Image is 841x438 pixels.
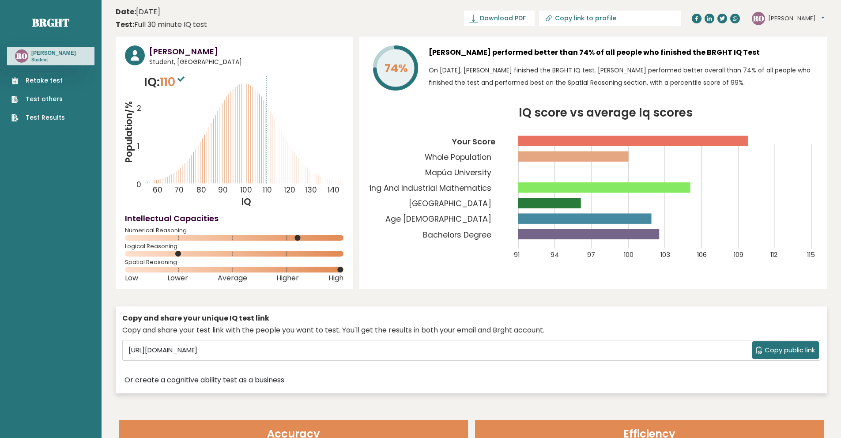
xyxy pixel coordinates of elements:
[464,11,535,26] a: Download PDF
[16,51,27,61] text: RO
[136,179,141,190] tspan: 0
[122,313,820,324] div: Copy and share your unique IQ test link
[587,250,595,259] tspan: 97
[160,74,187,90] span: 110
[698,250,707,259] tspan: 106
[661,250,671,259] tspan: 103
[480,14,526,23] span: Download PDF
[125,276,138,280] span: Low
[240,185,252,195] tspan: 100
[771,250,778,259] tspan: 112
[551,250,559,259] tspan: 94
[425,152,491,162] tspan: Whole Population
[167,276,188,280] span: Lower
[174,185,184,195] tspan: 70
[32,15,69,30] a: Brght
[122,325,820,336] div: Copy and share your test link with the people you want to test. You'll get the results in both yo...
[752,341,819,359] button: Copy public link
[116,19,134,30] b: Test:
[11,113,65,122] a: Test Results
[242,196,252,208] tspan: IQ
[514,250,520,259] tspan: 91
[125,229,343,232] span: Numerical Reasoning
[31,57,76,63] p: Student
[385,214,491,225] tspan: Age [DEMOGRAPHIC_DATA]
[409,199,491,209] tspan: [GEOGRAPHIC_DATA]
[336,183,491,193] tspan: Engineering And Industrial Mathematics
[125,261,343,264] span: Spatial Reasoning
[125,245,343,248] span: Logical Reasoning
[768,14,824,23] button: [PERSON_NAME]
[116,19,207,30] div: Full 30 minute IQ test
[124,375,284,385] a: Or create a cognitive ability test as a business
[425,167,491,178] tspan: Mapúa University
[116,7,136,17] b: Date:
[734,250,744,259] tspan: 109
[429,64,818,89] p: On [DATE], [PERSON_NAME] finished the BRGHT IQ test. [PERSON_NAME] performed better overall than ...
[137,141,140,151] tspan: 1
[218,276,247,280] span: Average
[284,185,295,195] tspan: 120
[452,136,495,147] tspan: Your Score
[31,49,76,57] h3: [PERSON_NAME]
[137,103,141,114] tspan: 2
[305,185,317,195] tspan: 130
[263,185,272,195] tspan: 110
[328,276,343,280] span: High
[149,45,343,57] h3: [PERSON_NAME]
[196,185,206,195] tspan: 80
[149,57,343,67] span: Student, [GEOGRAPHIC_DATA]
[218,185,228,195] tspan: 90
[276,276,299,280] span: Higher
[519,104,693,121] tspan: IQ score vs average Iq scores
[116,7,160,17] time: [DATE]
[423,230,491,240] tspan: Bachelors Degree
[123,101,135,163] tspan: Population/%
[385,60,408,76] tspan: 74%
[624,250,634,259] tspan: 100
[153,185,162,195] tspan: 60
[429,45,818,60] h3: [PERSON_NAME] performed better than 74% of all people who finished the BRGHT IQ Test
[807,250,815,259] tspan: 115
[125,212,343,224] h4: Intellectual Capacities
[11,76,65,85] a: Retake test
[765,345,815,355] span: Copy public link
[328,185,339,195] tspan: 140
[144,73,187,91] p: IQ:
[11,94,65,104] a: Test others
[753,13,764,23] text: RO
